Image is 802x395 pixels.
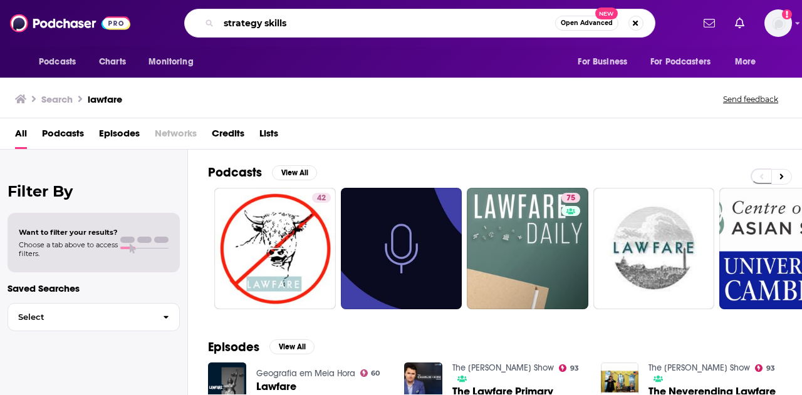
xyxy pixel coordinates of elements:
[99,53,126,71] span: Charts
[269,339,315,354] button: View All
[559,364,579,372] a: 93
[766,366,775,371] span: 93
[312,193,331,203] a: 42
[452,362,554,373] a: The Charlie Kirk Show
[15,123,27,149] a: All
[212,123,244,149] a: Credits
[219,13,555,33] input: Search podcasts, credits, & more...
[578,53,627,71] span: For Business
[208,339,315,355] a: EpisodesView All
[755,364,775,372] a: 93
[99,123,140,149] a: Episodes
[650,53,711,71] span: For Podcasters
[555,16,618,31] button: Open AdvancedNew
[8,282,180,294] p: Saved Searches
[735,53,756,71] span: More
[569,50,643,74] button: open menu
[730,13,749,34] a: Show notifications dropdown
[726,50,772,74] button: open menu
[272,165,317,180] button: View All
[19,228,118,237] span: Want to filter your results?
[595,8,618,19] span: New
[570,366,579,371] span: 93
[41,93,73,105] h3: Search
[699,13,720,34] a: Show notifications dropdown
[317,192,326,205] span: 42
[8,313,153,321] span: Select
[91,50,133,74] a: Charts
[764,9,792,37] img: User Profile
[10,11,130,35] img: Podchaser - Follow, Share and Rate Podcasts
[764,9,792,37] button: Show profile menu
[208,339,259,355] h2: Episodes
[8,182,180,200] h2: Filter By
[561,20,613,26] span: Open Advanced
[208,165,317,180] a: PodcastsView All
[30,50,92,74] button: open menu
[561,193,580,203] a: 75
[208,165,262,180] h2: Podcasts
[184,9,655,38] div: Search podcasts, credits, & more...
[764,9,792,37] span: Logged in as megcassidy
[88,93,122,105] h3: lawfare
[39,53,76,71] span: Podcasts
[642,50,729,74] button: open menu
[155,123,197,149] span: Networks
[8,303,180,331] button: Select
[148,53,193,71] span: Monitoring
[259,123,278,149] a: Lists
[140,50,209,74] button: open menu
[256,368,355,379] a: Geografia em Meia Hora
[371,371,380,376] span: 60
[782,9,792,19] svg: Add a profile image
[256,381,296,392] a: Lawfare
[214,188,336,309] a: 42
[467,188,588,309] a: 75
[360,369,380,377] a: 60
[566,192,575,205] span: 75
[19,240,118,258] span: Choose a tab above to access filters.
[719,94,782,105] button: Send feedback
[42,123,84,149] a: Podcasts
[648,362,750,373] a: The Charlie Kirk Show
